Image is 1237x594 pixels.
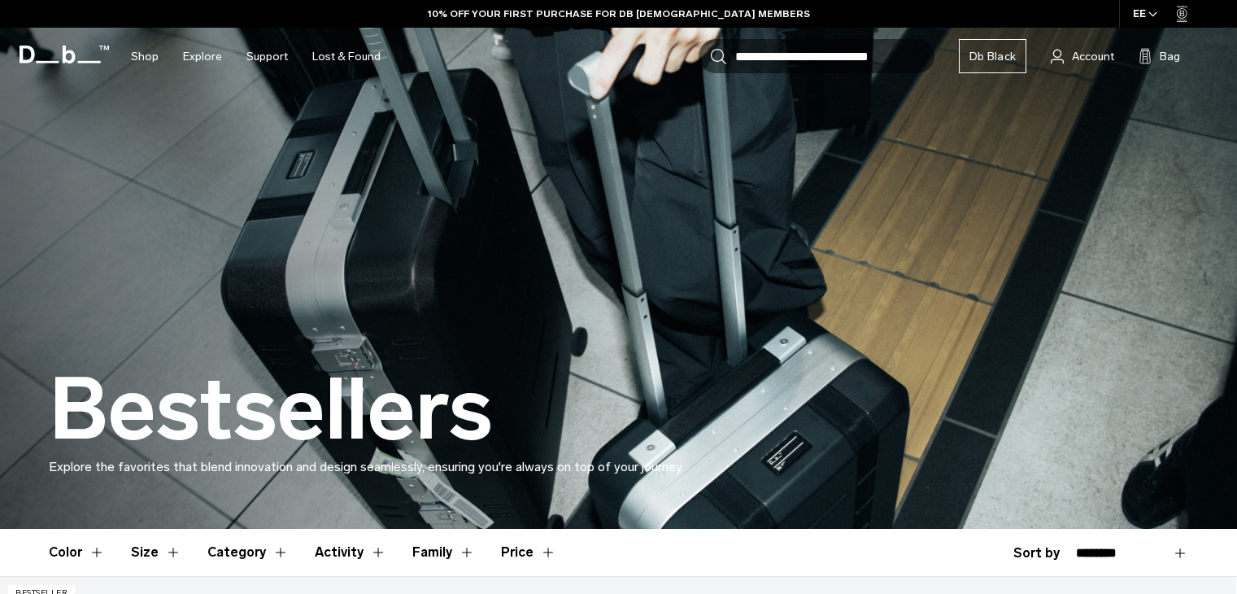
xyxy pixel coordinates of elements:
[119,28,393,85] nav: Main Navigation
[207,529,289,576] button: Toggle Filter
[49,363,493,457] h1: Bestsellers
[1072,48,1114,65] span: Account
[959,39,1026,73] a: Db Black
[1160,48,1180,65] span: Bag
[49,459,684,474] span: Explore the favorites that blend innovation and design seamlessly, ensuring you're always on top ...
[131,28,159,85] a: Shop
[315,529,386,576] button: Toggle Filter
[312,28,381,85] a: Lost & Found
[246,28,288,85] a: Support
[183,28,222,85] a: Explore
[49,529,105,576] button: Toggle Filter
[1051,46,1114,66] a: Account
[501,529,556,576] button: Toggle Price
[428,7,810,21] a: 10% OFF YOUR FIRST PURCHASE FOR DB [DEMOGRAPHIC_DATA] MEMBERS
[131,529,181,576] button: Toggle Filter
[1139,46,1180,66] button: Bag
[412,529,475,576] button: Toggle Filter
